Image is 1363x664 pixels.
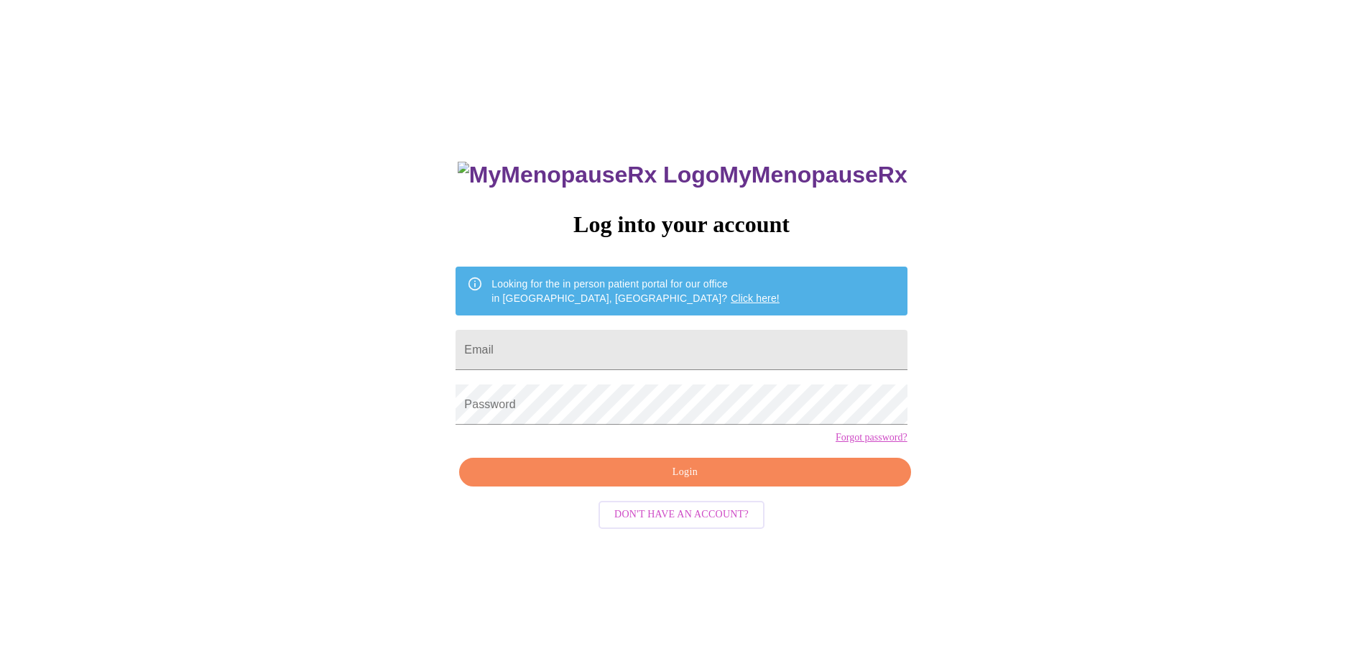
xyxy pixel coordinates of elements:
div: Looking for the in person patient portal for our office in [GEOGRAPHIC_DATA], [GEOGRAPHIC_DATA]? [491,271,780,311]
button: Login [459,458,910,487]
a: Click here! [731,292,780,304]
button: Don't have an account? [599,501,764,529]
h3: Log into your account [456,211,907,238]
span: Login [476,464,894,481]
img: MyMenopauseRx Logo [458,162,719,188]
span: Don't have an account? [614,506,749,524]
h3: MyMenopauseRx [458,162,907,188]
a: Forgot password? [836,432,907,443]
a: Don't have an account? [595,507,768,520]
